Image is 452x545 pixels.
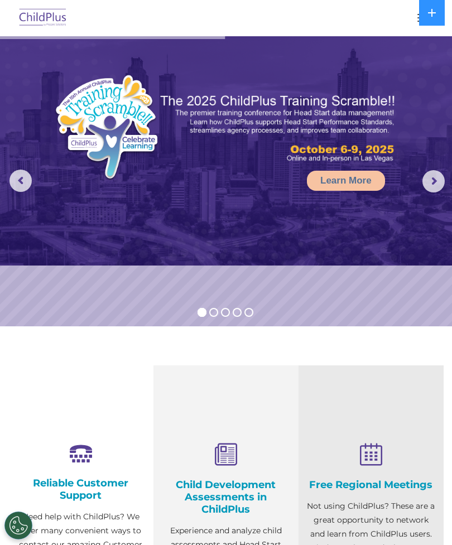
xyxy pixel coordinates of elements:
[162,479,290,515] h4: Child Development Assessments in ChildPlus
[307,171,385,191] a: Learn More
[17,477,145,501] h4: Reliable Customer Support
[307,479,435,491] h4: Free Regional Meetings
[4,512,32,539] button: Cookies Settings
[17,5,69,31] img: ChildPlus by Procare Solutions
